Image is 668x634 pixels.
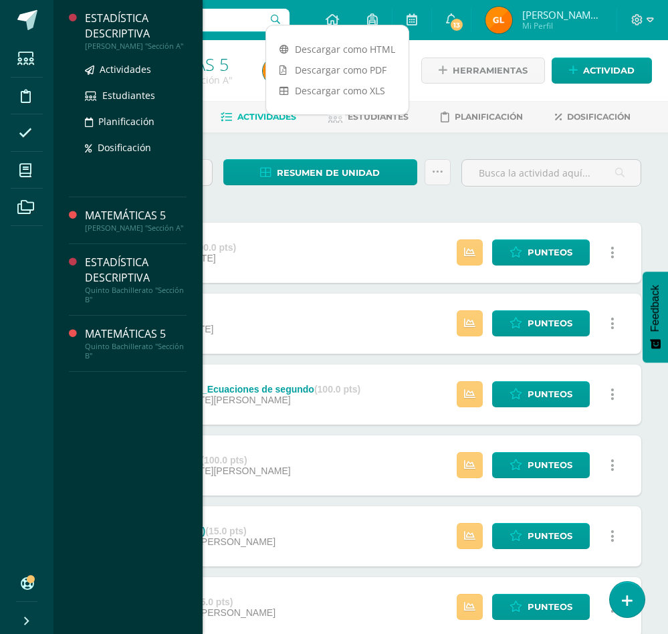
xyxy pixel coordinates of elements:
[492,523,590,549] a: Punteos
[169,607,275,618] span: [DATE][PERSON_NAME]
[85,208,187,233] a: MATEMÁTICAS 5[PERSON_NAME] "Sección A"
[223,159,417,185] a: Resumen de unidad
[314,384,360,395] strong: (100.0 pts)
[102,89,155,102] span: Estudiantes
[643,272,668,362] button: Feedback - Mostrar encuesta
[528,311,572,336] span: Punteos
[205,526,246,536] strong: (15.0 pts)
[567,112,631,122] span: Dosificación
[85,11,187,41] div: ESTADÍSTICA DESCRIPTIVA
[85,140,187,155] a: Dosificación
[85,223,187,233] div: [PERSON_NAME] "Sección A"
[649,285,661,332] span: Feedback
[263,58,290,84] img: d2cef42ddc62b0eba814593b3d2dc4d6.png
[277,161,380,185] span: Resumen de unidad
[237,112,296,122] span: Actividades
[528,240,572,265] span: Punteos
[528,595,572,619] span: Punteos
[100,63,151,76] span: Actividades
[201,455,247,465] strong: (100.0 pts)
[98,141,151,154] span: Dosificación
[96,384,360,395] div: Sistema de ecuaciones _Ecuaciones de segundo
[455,112,523,122] span: Planificación
[85,286,187,304] div: Quinto Bachillerato "Sección B"
[98,115,154,128] span: Planificación
[85,342,187,360] div: Quinto Bachillerato "Sección B"
[528,453,572,478] span: Punteos
[85,41,187,51] div: [PERSON_NAME] "Sección A"
[552,58,652,84] a: Actividad
[197,597,233,607] strong: (5.0 pts)
[85,208,187,223] div: MATEMÁTICAS 5
[85,11,187,51] a: ESTADÍSTICA DESCRIPTIVA[PERSON_NAME] "Sección A"
[522,20,602,31] span: Mi Perfil
[492,381,590,407] a: Punteos
[85,255,187,304] a: ESTADÍSTICA DESCRIPTIVAQuinto Bachillerato "Sección B"
[421,58,545,84] a: Herramientas
[85,114,187,129] a: Planificación
[184,465,290,476] span: [DATE][PERSON_NAME]
[528,524,572,548] span: Punteos
[85,88,187,103] a: Estudiantes
[266,80,409,101] a: Descargar como XLS
[485,7,512,33] img: d2cef42ddc62b0eba814593b3d2dc4d6.png
[492,452,590,478] a: Punteos
[190,242,236,253] strong: (100.0 pts)
[348,112,409,122] span: Estudiantes
[221,106,296,128] a: Actividades
[522,8,602,21] span: [PERSON_NAME] [PERSON_NAME]
[555,106,631,128] a: Dosificación
[453,58,528,83] span: Herramientas
[449,17,464,32] span: 13
[169,536,275,547] span: [DATE][PERSON_NAME]
[85,326,187,342] div: MATEMÁTICAS 5
[492,594,590,620] a: Punteos
[85,255,187,286] div: ESTADÍSTICA DESCRIPTIVA
[441,106,523,128] a: Planificación
[266,60,409,80] a: Descargar como PDF
[85,62,187,77] a: Actividades
[528,382,572,407] span: Punteos
[462,160,641,186] input: Busca la actividad aquí...
[184,395,290,405] span: [DATE][PERSON_NAME]
[583,58,635,83] span: Actividad
[328,106,409,128] a: Estudiantes
[492,239,590,266] a: Punteos
[85,326,187,360] a: MATEMÁTICAS 5Quinto Bachillerato "Sección B"
[266,39,409,60] a: Descargar como HTML
[492,310,590,336] a: Punteos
